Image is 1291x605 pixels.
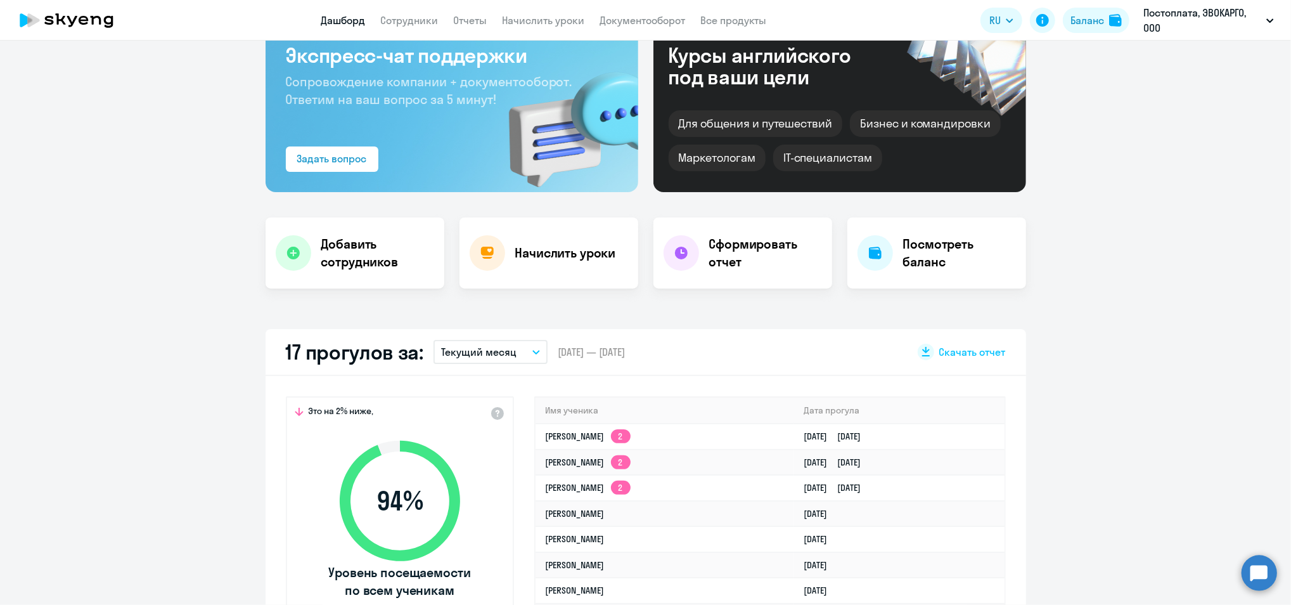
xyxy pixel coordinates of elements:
[546,457,631,468] a: [PERSON_NAME]2
[441,344,517,360] p: Текущий месяц
[491,49,638,192] img: bg-img
[536,398,794,424] th: Имя ученика
[611,481,631,495] app-skyeng-badge: 2
[804,585,837,596] a: [DATE]
[669,110,843,137] div: Для общения и путешествий
[804,559,837,571] a: [DATE]
[321,14,366,27] a: Дашборд
[546,508,605,519] a: [PERSON_NAME]
[546,559,605,571] a: [PERSON_NAME]
[546,585,605,596] a: [PERSON_NAME]
[327,564,473,599] span: Уровень посещаемости по всем ученикам
[286,42,618,68] h3: Экспресс-чат поддержки
[515,244,616,262] h4: Начислить уроки
[850,110,1001,137] div: Бизнес и командировки
[1063,8,1129,33] button: Балансbalance
[546,482,631,493] a: [PERSON_NAME]2
[804,482,871,493] a: [DATE][DATE]
[1137,5,1280,36] button: Постоплата, ЭВОКАРГО, ООО
[669,145,766,171] div: Маркетологам
[297,151,367,166] div: Задать вопрос
[503,14,585,27] a: Начислить уроки
[804,431,871,442] a: [DATE][DATE]
[939,345,1006,359] span: Скачать отчет
[546,431,631,442] a: [PERSON_NAME]2
[669,44,885,88] div: Курсы английского под ваши цели
[773,145,882,171] div: IT-специалистам
[701,14,767,27] a: Все продукты
[804,508,837,519] a: [DATE]
[321,235,434,271] h4: Добавить сотрудников
[989,13,1001,28] span: RU
[286,146,378,172] button: Задать вопрос
[546,533,605,545] a: [PERSON_NAME]
[793,398,1004,424] th: Дата прогула
[804,457,871,468] a: [DATE][DATE]
[1109,14,1122,27] img: balance
[1070,13,1104,28] div: Баланс
[600,14,686,27] a: Документооборот
[558,345,625,359] span: [DATE] — [DATE]
[980,8,1022,33] button: RU
[709,235,822,271] h4: Сформировать отчет
[381,14,439,27] a: Сотрудники
[434,340,548,364] button: Текущий месяц
[1143,5,1261,36] p: Постоплата, ЭВОКАРГО, ООО
[611,455,631,469] app-skyeng-badge: 2
[327,486,473,516] span: 94 %
[611,429,631,443] app-skyeng-badge: 2
[454,14,487,27] a: Отчеты
[286,339,424,365] h2: 17 прогулов за:
[903,235,1016,271] h4: Посмотреть баланс
[309,405,374,420] span: Это на 2% ниже,
[804,533,837,545] a: [DATE]
[286,74,572,107] span: Сопровождение компании + документооборот. Ответим на ваш вопрос за 5 минут!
